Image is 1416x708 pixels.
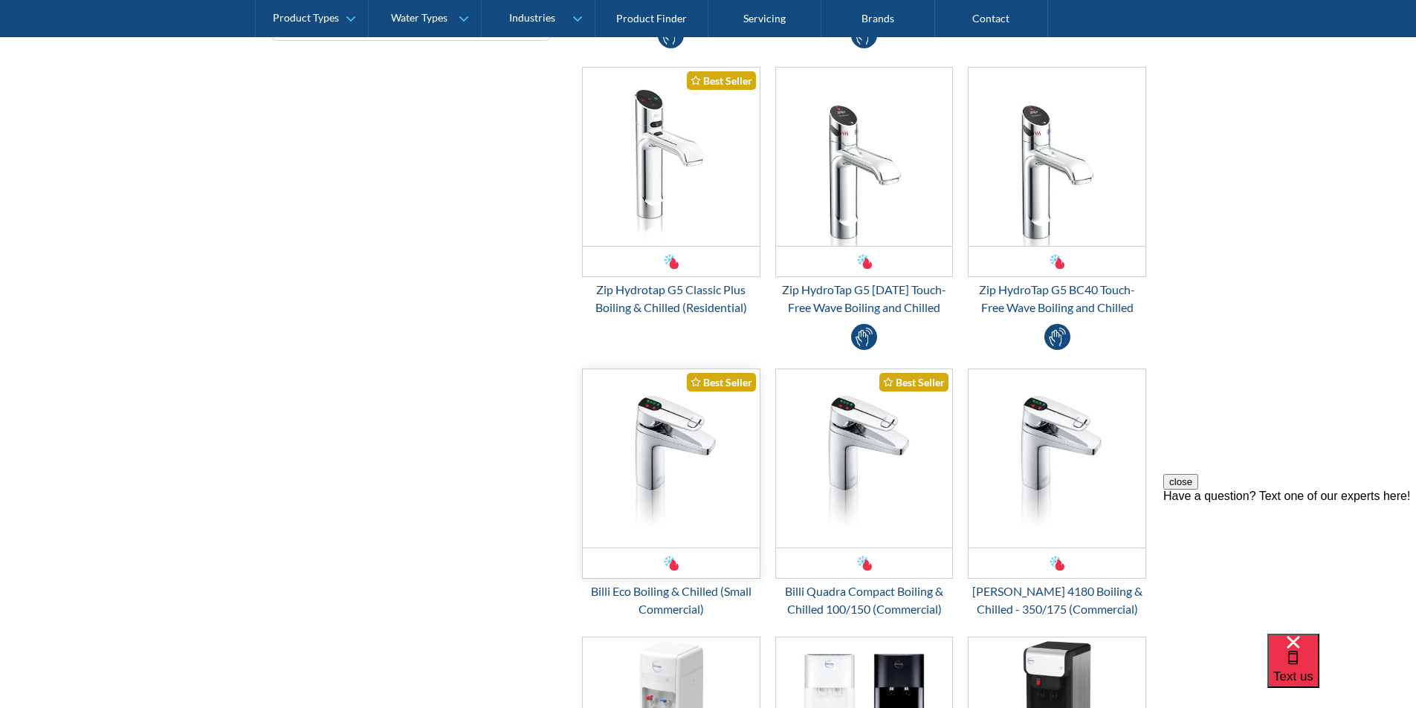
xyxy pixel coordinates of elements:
div: Zip Hydrotap G5 Classic Plus Boiling & Chilled (Residential) [582,281,760,316]
img: Billi Quadra Compact Boiling & Chilled 100/150 (Commercial) [776,369,953,548]
a: Billi Quadra Compact Boiling & Chilled 100/150 (Commercial)Best SellerBilli Quadra Compact Boilin... [775,368,954,618]
div: Billi Quadra Compact Boiling & Chilled 100/150 (Commercial) [775,582,954,618]
div: [PERSON_NAME] 4180 Boiling & Chilled - 350/175 (Commercial) [968,582,1146,618]
iframe: podium webchat widget prompt [1163,474,1416,652]
img: Zip Hydrotap G5 Classic Plus Boiling & Chilled (Residential) [583,68,760,246]
img: Zip HydroTap G5 BC100 Touch-Free Wave Boiling and Chilled [776,68,953,246]
div: Industries [509,12,555,25]
div: Best Seller [687,71,756,90]
img: Billi Eco Boiling & Chilled (Small Commercial) [583,369,760,548]
div: Zip HydroTap G5 BC40 Touch-Free Wave Boiling and Chilled [968,281,1146,316]
div: Zip HydroTap G5 [DATE] Touch-Free Wave Boiling and Chilled [775,281,954,316]
a: Zip HydroTap G5 BC40 Touch-Free Wave Boiling and ChilledZip HydroTap G5 BC40 Touch-Free Wave Boil... [968,67,1146,316]
img: Billi Quadra 4180 Boiling & Chilled - 350/175 (Commercial) [969,369,1145,548]
div: Best Seller [879,373,948,392]
div: Water Types [391,12,447,25]
a: Billi Eco Boiling & Chilled (Small Commercial)Best SellerBilli Eco Boiling & Chilled (Small Comme... [582,368,760,618]
iframe: podium webchat widget bubble [1267,634,1416,708]
div: Billi Eco Boiling & Chilled (Small Commercial) [582,582,760,618]
div: Product Types [273,12,339,25]
img: Zip HydroTap G5 BC40 Touch-Free Wave Boiling and Chilled [969,68,1145,246]
a: Zip Hydrotap G5 Classic Plus Boiling & Chilled (Residential)Best SellerZip Hydrotap G5 Classic Pl... [582,67,760,316]
div: Best Seller [687,373,756,392]
a: Zip HydroTap G5 BC100 Touch-Free Wave Boiling and ChilledZip HydroTap G5 [DATE] Touch-Free Wave B... [775,67,954,316]
a: Billi Quadra 4180 Boiling & Chilled - 350/175 (Commercial)[PERSON_NAME] 4180 Boiling & Chilled - ... [968,368,1146,618]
